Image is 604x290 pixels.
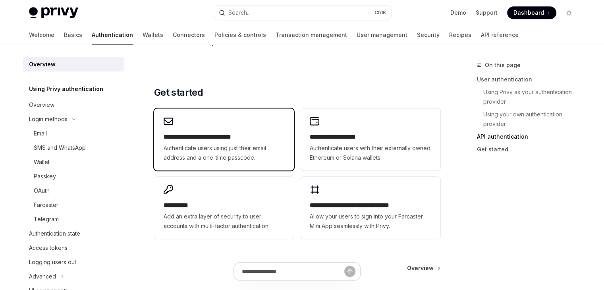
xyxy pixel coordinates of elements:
a: Using Privy as your authentication provider [483,86,582,108]
a: **** *****Add an extra layer of security to user accounts with multi-factor authentication. [154,177,294,239]
a: SMS and WhatsApp [23,141,124,155]
a: Overview [23,98,124,112]
a: User authentication [477,73,582,86]
span: Authenticate users with their externally owned Ethereum or Solana wallets. [310,143,430,162]
div: Wallet [34,157,50,167]
a: Passkey [23,169,124,184]
img: light logo [29,7,78,18]
a: Security [417,25,440,44]
span: Dashboard [513,9,544,17]
span: Ctrl K [374,10,386,16]
a: Support [476,9,498,17]
div: SMS and WhatsApp [34,143,86,153]
span: Allow your users to sign into your Farcaster Mini App seamlessly with Privy. [310,212,430,231]
a: Using your own authentication provider [483,108,582,130]
a: User management [357,25,407,44]
a: Telegram [23,212,124,226]
a: OAuth [23,184,124,198]
a: Transaction management [276,25,347,44]
div: OAuth [34,186,50,195]
div: Email [34,129,47,138]
a: API authentication [477,130,582,143]
a: Policies & controls [214,25,266,44]
a: Access tokens [23,241,124,255]
a: Welcome [29,25,54,44]
span: Get started [154,86,203,99]
button: Toggle dark mode [563,6,575,19]
a: Farcaster [23,198,124,212]
a: Authentication state [23,226,124,241]
div: Passkey [34,172,56,181]
div: Login methods [29,114,68,124]
div: Overview [29,100,54,110]
button: Send message [344,266,355,277]
div: Farcaster [34,200,58,210]
div: Telegram [34,215,59,224]
div: Overview [29,60,56,69]
a: Get started [477,143,582,156]
span: On this page [485,60,521,70]
a: Basics [64,25,82,44]
a: Wallet [23,155,124,169]
a: Wallets [143,25,163,44]
button: Search...CtrlK [213,6,391,20]
h5: Using Privy authentication [29,84,103,94]
div: Search... [228,8,251,17]
div: Access tokens [29,243,68,253]
div: Advanced [29,272,56,281]
a: Demo [450,9,466,17]
a: Overview [23,57,124,72]
a: Dashboard [507,6,556,19]
a: Email [23,126,124,141]
a: API reference [481,25,519,44]
a: Connectors [173,25,205,44]
a: Authentication [92,25,133,44]
a: **** **** **** ****Authenticate users with their externally owned Ethereum or Solana wallets. [300,108,440,170]
span: Add an extra layer of security to user accounts with multi-factor authentication. [164,212,284,231]
div: Logging users out [29,257,76,267]
span: Authenticate users using just their email address and a one-time passcode. [164,143,284,162]
div: Authentication state [29,229,80,238]
a: Recipes [449,25,471,44]
a: Logging users out [23,255,124,269]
